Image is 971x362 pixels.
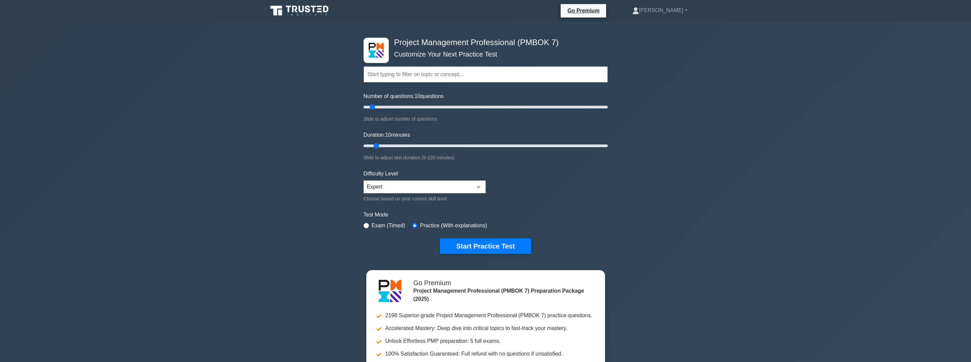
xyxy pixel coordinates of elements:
[563,6,603,15] a: Go Premium
[364,170,398,178] label: Difficulty Level
[364,66,608,83] input: Start typing to filter on topic or concept...
[372,222,405,230] label: Exam (Timed)
[364,115,608,123] div: Slide to adjust number of questions
[420,222,487,230] label: Practice (With explanations)
[364,211,608,219] label: Test Mode
[440,238,531,254] button: Start Practice Test
[364,154,608,162] div: Slide to adjust test duration (5-120 minutes)
[616,4,704,17] a: [PERSON_NAME]
[364,92,444,100] label: Number of questions: questions
[385,132,391,138] span: 10
[415,93,421,99] span: 10
[364,131,410,139] label: Duration: minutes
[391,38,575,47] h4: Project Management Professional (PMBOK 7)
[364,195,486,203] div: Choose based on your current skill level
